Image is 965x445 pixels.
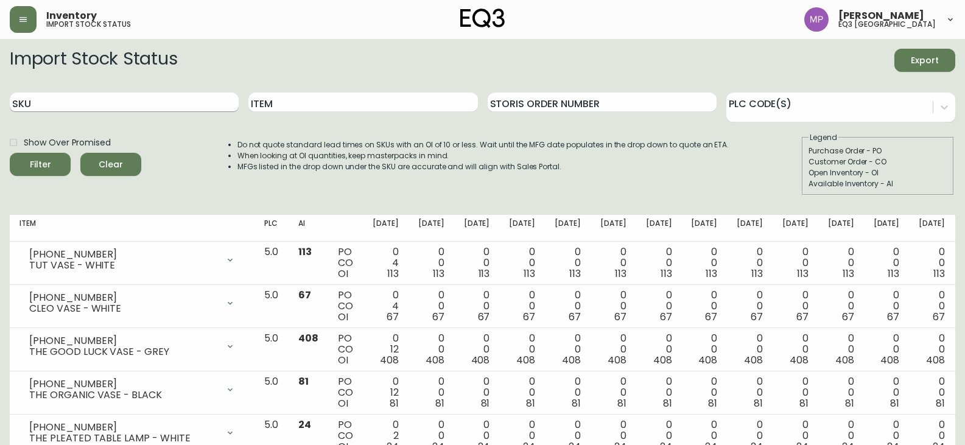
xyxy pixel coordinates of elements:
[509,247,535,279] div: 0 0
[797,267,809,281] span: 113
[338,396,348,410] span: OI
[828,333,854,366] div: 0 0
[237,161,729,172] li: MFGs listed in the drop down under the SKU are accurate and will align with Sales Portal.
[782,247,809,279] div: 0 0
[874,247,900,279] div: 0 0
[555,290,581,323] div: 0 0
[804,7,829,32] img: 898fb1fef72bdc68defcae31627d8d29
[509,290,535,323] div: 0 0
[19,247,245,273] div: [PHONE_NUMBER]TUT VASE - WHITE
[608,353,626,367] span: 408
[19,376,245,403] div: [PHONE_NUMBER]THE ORGANIC VASE - BLACK
[874,290,900,323] div: 0 0
[338,310,348,324] span: OI
[880,353,899,367] span: 408
[373,376,399,409] div: 0 12
[523,310,535,324] span: 67
[338,290,353,323] div: PO CO
[481,396,490,410] span: 81
[19,290,245,317] div: [PHONE_NUMBER]CLEO VASE - WHITE
[919,290,945,323] div: 0 0
[289,215,328,242] th: AI
[29,379,218,390] div: [PHONE_NUMBER]
[919,376,945,409] div: 0 0
[818,215,864,242] th: [DATE]
[572,396,581,410] span: 81
[380,353,399,367] span: 408
[751,267,763,281] span: 113
[464,333,490,366] div: 0 0
[591,215,636,242] th: [DATE]
[874,333,900,366] div: 0 0
[600,247,626,279] div: 0 0
[426,353,444,367] span: 408
[828,290,854,323] div: 0 0
[80,153,141,176] button: Clear
[809,178,947,189] div: Available Inventory - AI
[10,49,177,72] h2: Import Stock Status
[471,353,490,367] span: 408
[754,396,763,410] span: 81
[433,267,444,281] span: 113
[705,310,717,324] span: 67
[29,390,218,401] div: THE ORGANIC VASE - BLACK
[298,374,309,388] span: 81
[691,333,717,366] div: 0 0
[29,422,218,433] div: [PHONE_NUMBER]
[653,353,672,367] span: 408
[29,303,218,314] div: CLEO VASE - WHITE
[864,215,910,242] th: [DATE]
[782,333,809,366] div: 0 0
[338,333,353,366] div: PO CO
[29,260,218,271] div: TUT VASE - WHITE
[888,267,899,281] span: 113
[782,290,809,323] div: 0 0
[835,353,854,367] span: 408
[435,396,444,410] span: 81
[636,215,682,242] th: [DATE]
[751,310,763,324] span: 67
[298,288,311,302] span: 67
[387,310,399,324] span: 67
[646,247,672,279] div: 0 0
[681,215,727,242] th: [DATE]
[737,376,763,409] div: 0 0
[706,267,717,281] span: 113
[737,247,763,279] div: 0 0
[373,333,399,366] div: 0 12
[478,310,490,324] span: 67
[828,247,854,279] div: 0 0
[799,396,809,410] span: 81
[29,249,218,260] div: [PHONE_NUMBER]
[782,376,809,409] div: 0 0
[737,333,763,366] div: 0 0
[691,290,717,323] div: 0 0
[661,267,672,281] span: 113
[909,215,955,242] th: [DATE]
[744,353,763,367] span: 408
[373,290,399,323] div: 0 4
[845,396,854,410] span: 81
[29,346,218,357] div: THE GOOD LUCK VASE - GREY
[10,215,254,242] th: Item
[254,242,289,285] td: 5.0
[464,376,490,409] div: 0 0
[617,396,626,410] span: 81
[29,292,218,303] div: [PHONE_NUMBER]
[646,376,672,409] div: 0 0
[479,267,490,281] span: 113
[19,333,245,360] div: [PHONE_NUMBER]THE GOOD LUCK VASE - GREY
[843,267,854,281] span: 113
[600,333,626,366] div: 0 0
[464,290,490,323] div: 0 0
[838,21,936,28] h5: eq3 [GEOGRAPHIC_DATA]
[691,376,717,409] div: 0 0
[373,247,399,279] div: 0 4
[933,310,945,324] span: 67
[737,290,763,323] div: 0 0
[555,333,581,366] div: 0 0
[615,267,626,281] span: 113
[842,310,854,324] span: 67
[29,335,218,346] div: [PHONE_NUMBER]
[708,396,717,410] span: 81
